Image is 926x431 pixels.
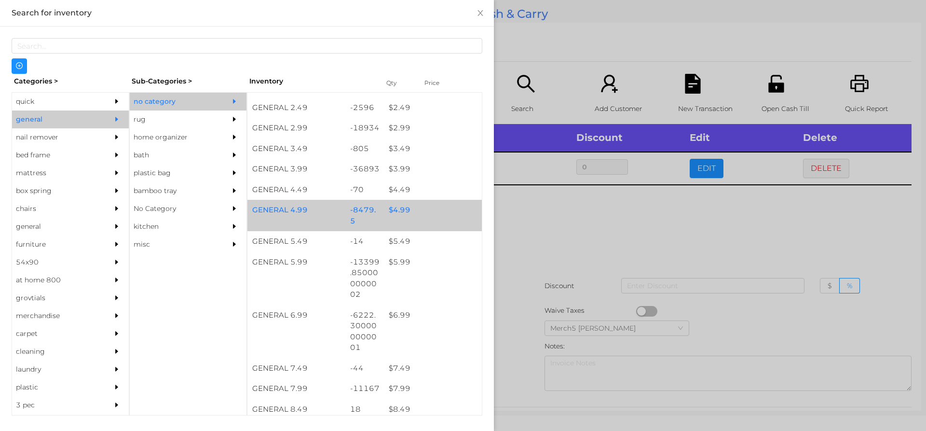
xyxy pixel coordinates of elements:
button: icon: plus-circle [12,58,27,74]
i: icon: caret-right [113,223,120,230]
div: no category [130,93,218,111]
div: GENERAL 6.99 [247,305,345,326]
div: $ 2.99 [384,118,482,139]
div: plastic bag [130,164,218,182]
div: -11167 [345,378,384,399]
i: icon: caret-right [113,205,120,212]
div: 3 pec [12,396,100,414]
div: chairs [12,200,100,218]
div: home organizer [130,128,218,146]
div: $ 8.49 [384,399,482,420]
i: icon: caret-right [231,241,238,248]
i: icon: caret-right [231,223,238,230]
div: cleaning [12,343,100,361]
i: icon: caret-right [113,348,120,355]
div: box spring [12,182,100,200]
div: 18 [345,399,384,420]
div: bed frame [12,146,100,164]
div: No Category [130,200,218,218]
div: mattress [12,164,100,182]
div: at home 800 [12,271,100,289]
div: GENERAL 2.49 [247,97,345,118]
div: GENERAL 5.99 [247,252,345,273]
div: 54x90 [12,253,100,271]
i: icon: caret-right [113,312,120,319]
i: icon: caret-right [113,241,120,248]
div: carpet [12,325,100,343]
i: icon: caret-right [113,169,120,176]
div: $ 2.49 [384,97,482,118]
div: -44 [345,358,384,379]
div: bamboo tray [130,182,218,200]
div: GENERAL 7.99 [247,378,345,399]
div: GENERAL 5.49 [247,231,345,252]
i: icon: caret-right [113,187,120,194]
div: GENERAL 3.99 [247,159,345,180]
i: icon: caret-right [231,187,238,194]
div: GENERAL 7.49 [247,358,345,379]
i: icon: caret-right [113,384,120,390]
div: $ 7.99 [384,378,482,399]
i: icon: caret-right [113,277,120,283]
i: icon: caret-right [113,294,120,301]
div: GENERAL 3.49 [247,139,345,159]
div: rug [130,111,218,128]
div: Categories > [12,74,129,89]
div: -8479.5 [345,200,384,231]
i: icon: close [477,9,484,17]
div: -805 [345,139,384,159]
div: $ 3.99 [384,159,482,180]
div: $ 3.49 [384,139,482,159]
div: general [12,111,100,128]
div: Price [422,76,461,90]
div: GENERAL 8.49 [247,399,345,420]
i: icon: caret-right [231,134,238,140]
div: GENERAL 2.99 [247,118,345,139]
i: icon: caret-right [113,152,120,158]
div: -2596 [345,97,384,118]
i: icon: caret-right [231,98,238,105]
i: icon: caret-right [231,116,238,123]
i: icon: caret-right [231,205,238,212]
div: Search for inventory [12,8,482,18]
div: laundry [12,361,100,378]
div: general [12,218,100,236]
div: -36893 [345,159,384,180]
i: icon: caret-right [231,169,238,176]
i: icon: caret-right [113,98,120,105]
div: GENERAL 4.99 [247,200,345,221]
div: $ 7.49 [384,358,482,379]
i: icon: caret-right [113,330,120,337]
div: Inventory [249,76,374,86]
i: icon: caret-right [113,116,120,123]
div: $ 4.49 [384,180,482,200]
div: -13399.850000000002 [345,252,384,305]
i: icon: caret-right [113,402,120,408]
i: icon: caret-right [113,366,120,373]
div: Qty [384,76,413,90]
div: -18934 [345,118,384,139]
div: misc [130,236,218,253]
div: bath [130,146,218,164]
i: icon: caret-right [113,134,120,140]
div: -70 [345,180,384,200]
div: GENERAL 4.49 [247,180,345,200]
div: nail remover [12,128,100,146]
div: grovtials [12,289,100,307]
div: -14 [345,231,384,252]
div: kitchen [130,218,218,236]
div: -6222.300000000001 [345,305,384,358]
div: $ 6.99 [384,305,482,326]
i: icon: caret-right [113,259,120,265]
div: $ 5.99 [384,252,482,273]
i: icon: caret-right [231,152,238,158]
div: furniture [12,236,100,253]
div: Sub-Categories > [129,74,247,89]
div: plastic [12,378,100,396]
input: Search... [12,38,482,54]
div: merchandise [12,307,100,325]
div: $ 5.49 [384,231,482,252]
div: quick [12,93,100,111]
div: $ 4.99 [384,200,482,221]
